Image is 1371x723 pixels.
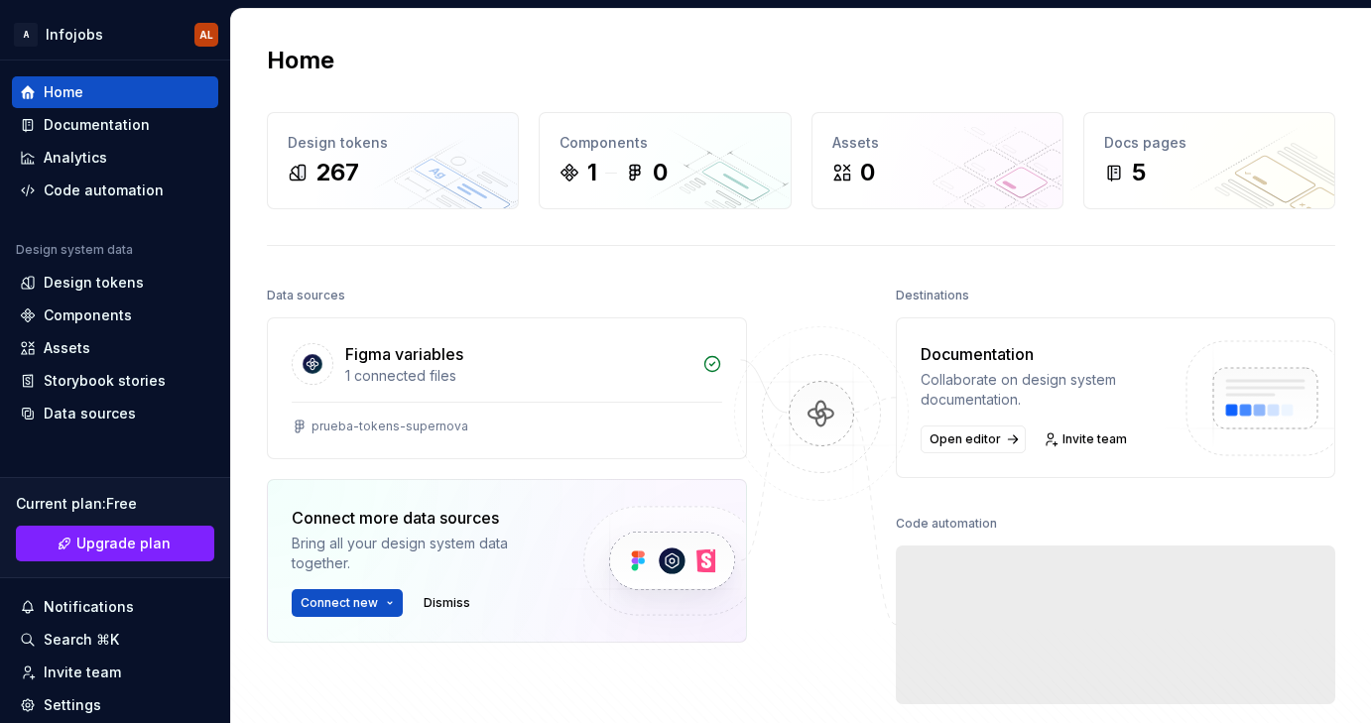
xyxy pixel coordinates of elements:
a: Code automation [12,175,218,206]
div: Analytics [44,148,107,168]
span: Connect new [301,595,378,611]
button: Dismiss [415,589,479,617]
span: Open editor [930,431,1001,447]
div: Figma variables [345,342,463,366]
div: 1 [587,157,597,188]
a: Storybook stories [12,365,218,397]
a: Invite team [1038,425,1136,453]
div: Connect more data sources [292,506,550,530]
div: Data sources [44,404,136,423]
a: Components10 [539,112,791,209]
div: Components [560,133,770,153]
div: Docs pages [1104,133,1314,153]
a: Invite team [12,657,218,688]
div: Search ⌘K [44,630,119,650]
a: Upgrade plan [16,526,214,561]
div: 267 [315,157,359,188]
div: prueba-tokens-supernova [312,419,468,434]
div: 5 [1132,157,1146,188]
span: Dismiss [424,595,470,611]
a: Documentation [12,109,218,141]
span: Upgrade plan [76,534,171,553]
div: A [14,23,38,47]
div: Destinations [896,282,969,309]
a: Settings [12,689,218,721]
a: Open editor [921,425,1026,453]
div: 0 [860,157,875,188]
div: Assets [44,338,90,358]
div: Invite team [44,663,121,682]
a: Data sources [12,398,218,429]
div: Data sources [267,282,345,309]
div: Collaborate on design system documentation. [921,370,1164,410]
span: Invite team [1062,431,1127,447]
a: Home [12,76,218,108]
div: 1 connected files [345,366,690,386]
a: Figma variables1 connected filesprueba-tokens-supernova [267,317,747,459]
div: Settings [44,695,101,715]
a: Design tokens267 [267,112,519,209]
div: 0 [653,157,668,188]
a: Docs pages5 [1083,112,1335,209]
div: Storybook stories [44,371,166,391]
div: Notifications [44,597,134,617]
div: Code automation [44,181,164,200]
button: Notifications [12,591,218,623]
div: Design system data [16,242,133,258]
div: Components [44,305,132,325]
div: AL [199,27,213,43]
div: Infojobs [46,25,103,45]
button: AInfojobsAL [4,13,226,56]
div: Code automation [896,510,997,538]
a: Assets [12,332,218,364]
button: Connect new [292,589,403,617]
div: Bring all your design system data together. [292,534,550,573]
div: Design tokens [44,273,144,293]
a: Components [12,300,218,331]
button: Search ⌘K [12,624,218,656]
h2: Home [267,45,334,76]
div: Design tokens [288,133,498,153]
a: Analytics [12,142,218,174]
div: Assets [832,133,1043,153]
div: Documentation [921,342,1164,366]
div: Documentation [44,115,150,135]
a: Assets0 [811,112,1063,209]
a: Design tokens [12,267,218,299]
div: Home [44,82,83,102]
div: Current plan : Free [16,494,214,514]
